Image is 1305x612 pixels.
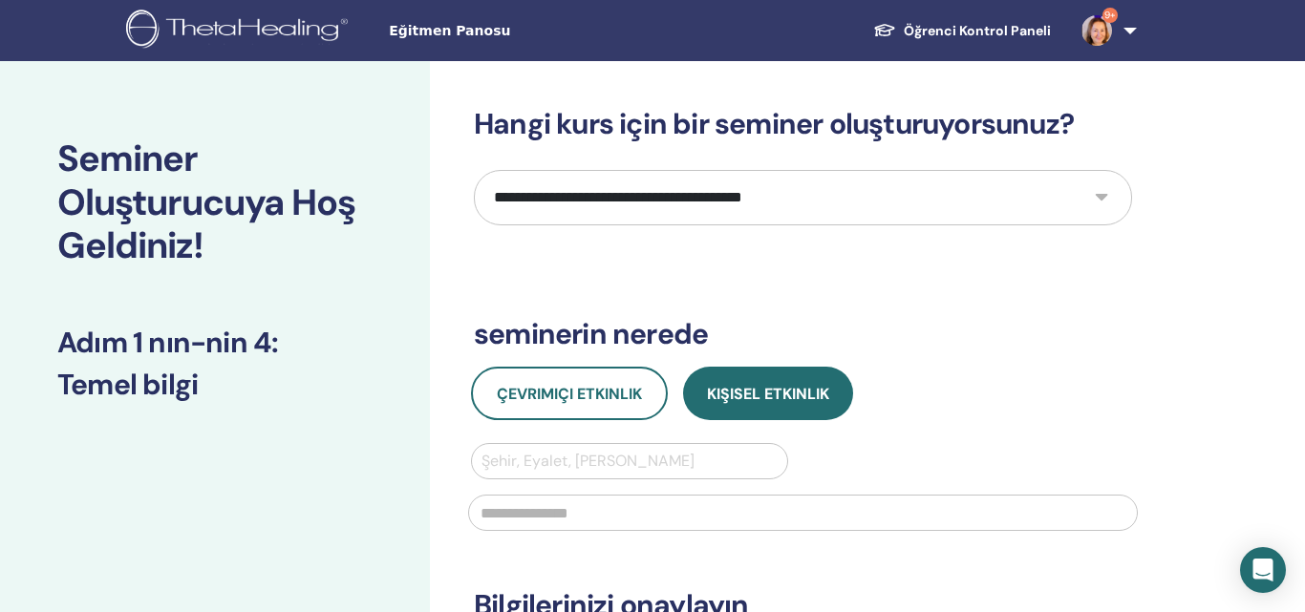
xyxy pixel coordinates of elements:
[873,22,896,38] img: graduation-cap-white.svg
[471,367,668,420] button: Çevrimiçi Etkinlik
[57,368,373,402] h3: Temel bilgi
[1240,547,1286,593] div: Open Intercom Messenger
[707,384,829,404] span: Kişisel Etkinlik
[57,326,373,360] h3: Adım 1 nın-nin 4 :
[126,10,354,53] img: logo.png
[497,384,642,404] span: Çevrimiçi Etkinlik
[1102,8,1118,23] span: 9+
[474,107,1132,141] h3: Hangi kurs için bir seminer oluşturuyorsunuz?
[1081,15,1112,46] img: default.jpg
[57,137,373,268] h2: Seminer Oluşturucuya Hoş Geldiniz!
[389,21,675,41] span: Eğitmen Panosu
[858,13,1066,49] a: Öğrenci Kontrol Paneli
[474,317,1132,351] h3: seminerin nerede
[683,367,853,420] button: Kişisel Etkinlik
